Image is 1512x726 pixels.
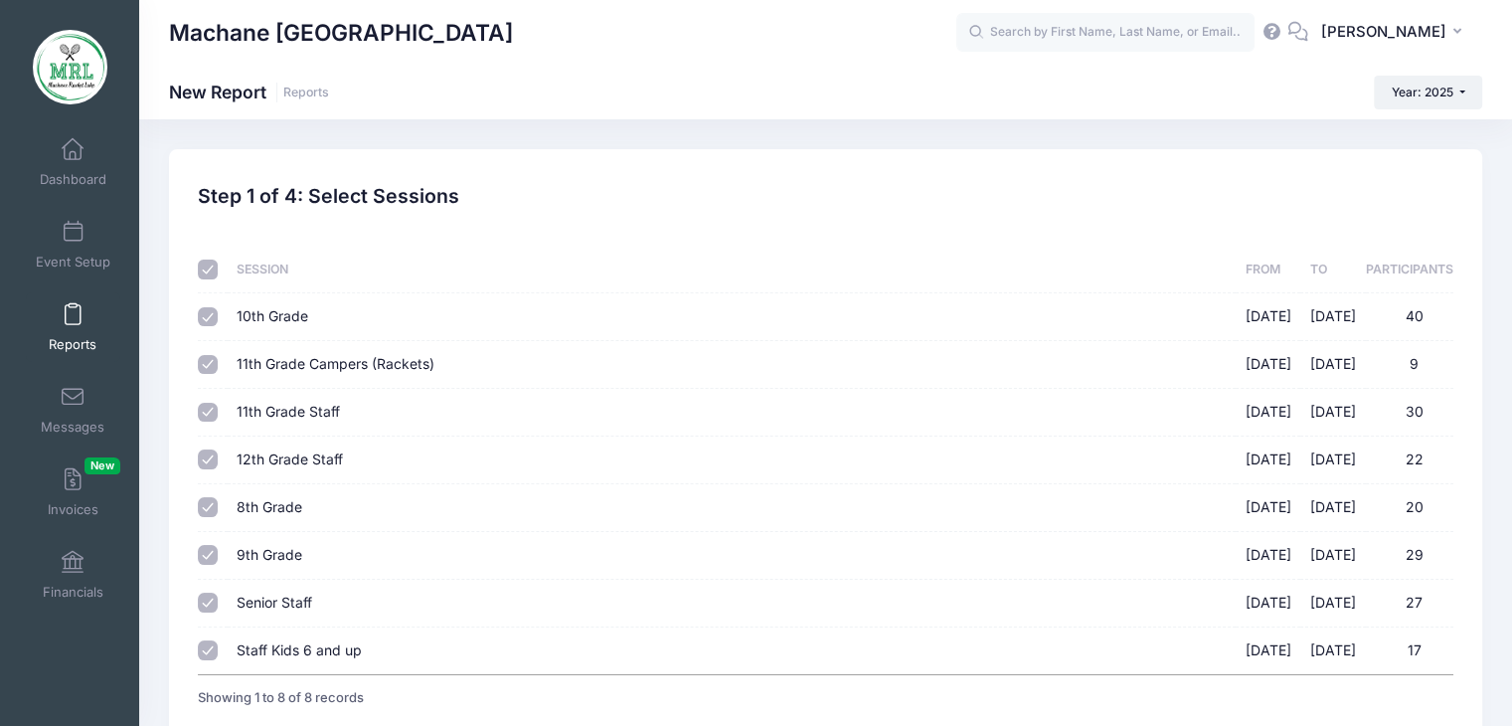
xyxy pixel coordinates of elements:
td: 30 [1366,389,1453,437]
span: New [84,457,120,474]
a: Dashboard [26,127,120,197]
img: Machane Racket Lake [33,30,107,104]
span: 9th Grade [237,546,302,563]
button: Year: 2025 [1374,76,1482,109]
td: [DATE] [1300,293,1366,341]
td: 17 [1366,628,1453,674]
span: 8th Grade [237,498,302,515]
td: [DATE] [1300,389,1366,437]
td: 9 [1366,341,1453,389]
a: Reports [26,292,120,362]
div: Showing 1 to 8 of 8 records [198,675,364,721]
h1: New Report [169,82,329,102]
a: Financials [26,540,120,610]
th: Session [228,247,1236,293]
th: To [1300,247,1366,293]
td: [DATE] [1236,580,1301,628]
h1: Machane [GEOGRAPHIC_DATA] [169,10,513,56]
input: Search by First Name, Last Name, or Email... [956,13,1255,53]
a: Event Setup [26,210,120,279]
td: [DATE] [1236,484,1301,532]
h2: Step 1 of 4: Select Sessions [198,185,459,208]
span: Financials [43,584,103,601]
th: Participants [1366,247,1453,293]
td: 22 [1366,437,1453,484]
td: [DATE] [1236,293,1301,341]
a: Reports [283,86,329,100]
span: 11th Grade Staff [237,403,340,420]
span: 11th Grade Campers (Rackets) [237,355,434,372]
a: Messages [26,375,120,445]
span: Year: 2025 [1392,85,1453,99]
td: [DATE] [1300,341,1366,389]
td: 29 [1366,532,1453,580]
a: InvoicesNew [26,457,120,527]
th: From [1236,247,1301,293]
td: [DATE] [1236,532,1301,580]
td: 40 [1366,293,1453,341]
span: Event Setup [36,254,110,271]
td: [DATE] [1300,628,1366,674]
td: [DATE] [1236,341,1301,389]
span: Messages [41,419,104,436]
td: [DATE] [1300,580,1366,628]
span: Reports [49,336,96,353]
span: Senior Staff [237,594,312,611]
td: 20 [1366,484,1453,532]
td: [DATE] [1236,437,1301,484]
td: [DATE] [1300,532,1366,580]
span: Dashboard [40,171,106,188]
td: [DATE] [1300,437,1366,484]
button: [PERSON_NAME] [1308,10,1482,56]
span: [PERSON_NAME] [1321,21,1446,43]
span: Invoices [48,501,98,518]
span: Staff Kids 6 and up [237,641,362,658]
td: [DATE] [1300,484,1366,532]
td: [DATE] [1236,389,1301,437]
td: [DATE] [1236,628,1301,674]
td: 27 [1366,580,1453,628]
span: 10th Grade [237,307,308,324]
span: 12th Grade Staff [237,451,343,467]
